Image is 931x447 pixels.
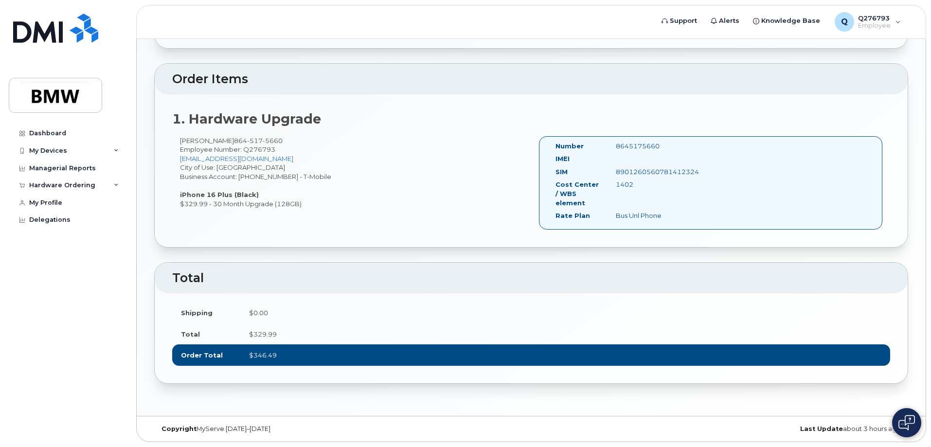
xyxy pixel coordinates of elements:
[657,425,908,433] div: about 3 hours ago
[704,11,746,31] a: Alerts
[154,425,406,433] div: MyServe [DATE]–[DATE]
[263,137,283,144] span: 5660
[719,16,739,26] span: Alerts
[180,155,293,162] a: [EMAIL_ADDRESS][DOMAIN_NAME]
[898,415,915,430] img: Open chat
[172,111,321,127] strong: 1. Hardware Upgrade
[555,142,584,151] label: Number
[858,22,891,30] span: Employee
[800,425,843,432] strong: Last Update
[247,137,263,144] span: 517
[761,16,820,26] span: Knowledge Base
[655,11,704,31] a: Support
[249,330,277,338] span: $329.99
[249,351,277,359] span: $346.49
[172,72,890,86] h2: Order Items
[609,180,693,189] div: 1402
[172,271,890,285] h2: Total
[181,351,223,360] label: Order Total
[181,330,200,339] label: Total
[858,14,891,22] span: Q276793
[181,308,213,318] label: Shipping
[555,180,601,207] label: Cost Center / WBS element
[234,137,283,144] span: 864
[609,142,693,151] div: 8645175660
[180,191,259,198] strong: iPhone 16 Plus (Black)
[670,16,697,26] span: Support
[249,309,268,317] span: $0.00
[172,136,531,209] div: [PERSON_NAME] City of Use: [GEOGRAPHIC_DATA] Business Account: [PHONE_NUMBER] - T-Mobile $329.99 ...
[555,211,590,220] label: Rate Plan
[828,12,908,32] div: Q276793
[609,211,693,220] div: Bus Unl Phone
[161,425,197,432] strong: Copyright
[841,16,848,28] span: Q
[609,167,693,177] div: 8901260560781412324
[180,145,275,153] span: Employee Number: Q276793
[555,167,568,177] label: SIM
[555,154,570,163] label: IMEI
[746,11,827,31] a: Knowledge Base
